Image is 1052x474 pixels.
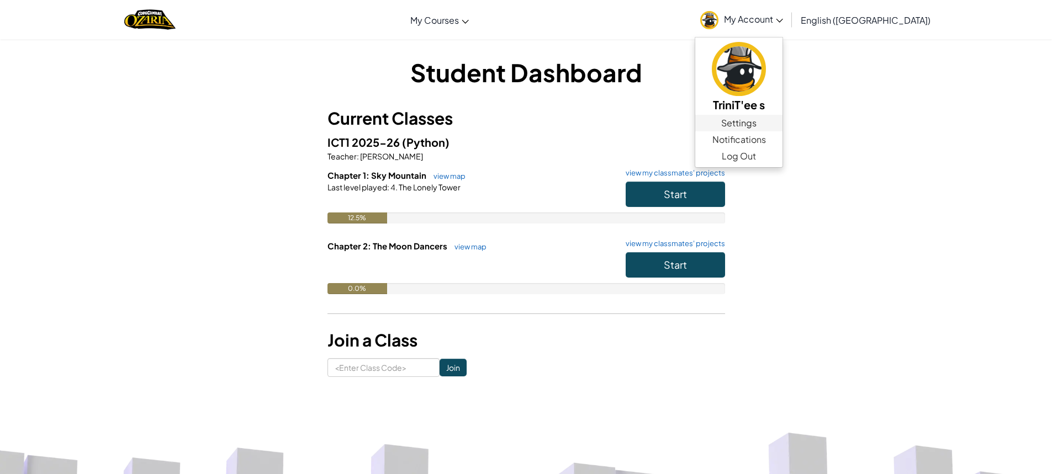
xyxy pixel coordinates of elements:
span: [PERSON_NAME] [359,151,423,161]
span: : [387,182,389,192]
a: Log Out [695,148,783,164]
span: Chapter 2: The Moon Dancers [327,241,449,251]
span: Chapter 1: Sky Mountain [327,170,428,180]
a: My Courses [405,5,474,35]
h5: TriniT'ee s [706,96,771,113]
span: Last level played [327,182,387,192]
span: Start [664,188,687,200]
img: Home [124,8,176,31]
span: The Lonely Tower [398,182,461,192]
span: My Account [724,13,783,25]
h3: Current Classes [327,106,725,131]
a: view map [428,172,466,180]
a: My Account [695,2,789,37]
a: Notifications [695,131,783,148]
a: English ([GEOGRAPHIC_DATA]) [795,5,936,35]
div: 12.5% [327,212,387,223]
a: view map [449,242,487,251]
span: Notifications [712,133,766,146]
span: ICT1 2025-26 [327,135,402,149]
span: (Python) [402,135,450,149]
button: Start [626,182,725,207]
button: Start [626,252,725,278]
span: My Courses [410,14,459,26]
input: Join [440,359,467,376]
a: Ozaria by CodeCombat logo [124,8,176,31]
a: view my classmates' projects [620,169,725,177]
span: : [357,151,359,161]
span: Teacher [327,151,357,161]
img: avatar [700,11,718,29]
img: avatar [712,42,766,96]
a: TriniT'ee s [695,40,783,115]
h3: Join a Class [327,328,725,353]
span: 4. [389,182,398,192]
h1: Student Dashboard [327,55,725,89]
input: <Enter Class Code> [327,358,440,377]
div: 0.0% [327,283,387,294]
a: Settings [695,115,783,131]
span: Start [664,258,687,271]
span: English ([GEOGRAPHIC_DATA]) [801,14,931,26]
a: view my classmates' projects [620,240,725,247]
